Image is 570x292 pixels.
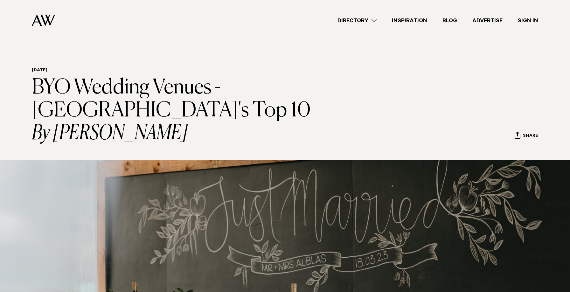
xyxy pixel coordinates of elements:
span: Share [523,133,538,139]
a: Sign In [510,16,546,25]
a: Blog [435,16,465,25]
button: Share [514,131,538,141]
a: Directory [330,16,384,25]
h6: [DATE] [32,68,326,74]
a: Advertise [465,16,510,25]
a: Inspiration [384,16,435,25]
img: Auckland Weddings Logo [32,14,55,26]
i: By [PERSON_NAME] [32,122,326,145]
h1: BYO Wedding Venues - [GEOGRAPHIC_DATA]'s Top 10 [32,76,326,145]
